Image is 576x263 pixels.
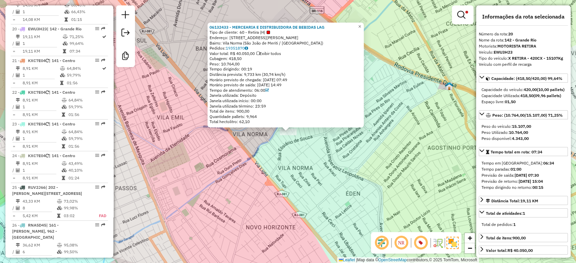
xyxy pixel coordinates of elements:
i: Total de Atividades [16,105,20,109]
td: 5,42 KM [22,212,57,219]
i: Distância Total [16,66,20,70]
td: / [12,72,16,79]
div: Nome da rota: [479,37,568,43]
a: OpenStreetMap [378,258,407,262]
i: Observações [245,46,248,50]
i: Total de Atividades [16,41,20,46]
i: Total de Atividades [16,168,20,172]
em: Opções [95,153,99,157]
div: Distância Total: [486,198,538,204]
div: Pedidos: [210,46,362,51]
td: = [12,212,16,219]
i: Tempo total em rota [64,18,68,22]
span: 24 - [12,153,75,158]
td: 64,84% [68,128,105,135]
i: Tempo total em rota [62,144,65,148]
div: Capacidade do veículo: [482,87,565,93]
i: Tempo total em rota [62,49,66,53]
span: | 141 - Centro [49,121,75,126]
span: 22 - [12,90,75,95]
td: 01:56 [68,143,105,150]
td: 8,91 KM [22,65,60,72]
span: Exibir número da rota [413,235,429,251]
a: Zoom out [465,243,475,253]
a: Zoom in [465,233,475,243]
td: 8,91 KM [22,97,61,104]
em: Opções [95,185,99,189]
td: 1 [22,72,60,79]
span: Peso: (10.764,00/15.107,00) 71,25% [492,113,563,118]
i: Total de Atividades [16,73,20,77]
em: Rota exportada [101,153,105,157]
strong: EWU3H23 [494,50,513,55]
div: Tempo dirigindo no retorno: [482,184,565,191]
div: Número da rota: [479,31,568,37]
strong: X RETIRA - 420CX - 15107Kg [508,56,563,61]
span: 21 - [12,58,75,63]
span: Peso do veículo: [482,124,531,129]
a: Exportar sessão [119,26,132,41]
i: Tempo total em rota [62,113,65,117]
i: Total de Atividades [16,250,20,254]
span: Peso: 10.764,00 [210,61,240,66]
td: 1 [22,40,62,47]
a: Total de itens:900,00 [479,233,568,242]
i: Distância Total [16,199,20,203]
a: Tempo total em rota: 07:34 [479,147,568,156]
i: % de utilização da cubagem [64,10,70,14]
td: 8,91 KM [22,111,61,118]
span: − [468,244,472,252]
div: Tempo paradas: [482,166,565,172]
td: 59,79% [66,72,102,79]
i: Distância Total [16,162,20,166]
div: Tipo do veículo: [479,55,568,61]
td: 14,08 KM [22,16,64,23]
img: PA - Baixada [445,82,454,90]
div: Horário previsto de saída: [DATE] 14:49 [210,82,362,88]
td: 01:24 [68,175,105,181]
i: Veículo já utilizado nesta sessão [46,154,49,158]
td: FAD [91,212,107,219]
td: 64,84% [68,97,105,104]
i: % de utilização da cubagem [62,41,67,46]
span: | 141 - Centro [49,58,75,63]
strong: R$ 40.050,00 [508,248,533,253]
em: Rota exportada [101,27,105,31]
td: 66,43% [71,8,105,15]
td: 99,98% [63,205,91,211]
td: 59,79% [68,135,105,142]
i: Veículo já utilizado nesta sessão [46,90,49,94]
td: 36,62 KM [22,242,57,249]
td: 1 [22,8,64,15]
span: Tempo total em rota: 07:34 [491,149,542,154]
a: Nova sessão e pesquisa [119,8,132,23]
em: Opções [95,90,99,94]
em: Rota exportada [101,223,105,227]
td: 8 [22,205,57,211]
td: FAD [91,256,107,263]
div: Quantidade pallets: 9,964 [210,114,362,119]
span: 19,11 KM [520,198,538,203]
em: Rota exportada [101,90,105,94]
span: KXC7E04 [28,90,46,95]
td: / [12,104,16,110]
span: Exibir todos [256,51,281,56]
td: 40,10% [68,167,105,174]
td: 99,64% [69,40,102,47]
strong: [DATE] 07:30 [515,173,539,178]
i: Rota otimizada [102,35,106,39]
i: Distância Total [16,35,20,39]
td: / [12,40,16,47]
td: 01:56 [68,111,105,118]
span: | 202 - [PERSON_NAME][STREET_ADDRESS] [12,185,82,196]
td: = [12,48,16,55]
span: KXC7E04 [28,121,46,126]
td: 64,84% [66,65,102,72]
a: Total de atividades:1 [479,208,568,217]
a: 19351870 [226,46,248,51]
strong: 10.764,00 [509,130,528,135]
td: 8,91 KM [22,80,60,86]
td: 71,25% [69,33,102,40]
span: | 142 - Grande Rio [47,26,82,31]
strong: (09,96 pallets) [533,93,561,98]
